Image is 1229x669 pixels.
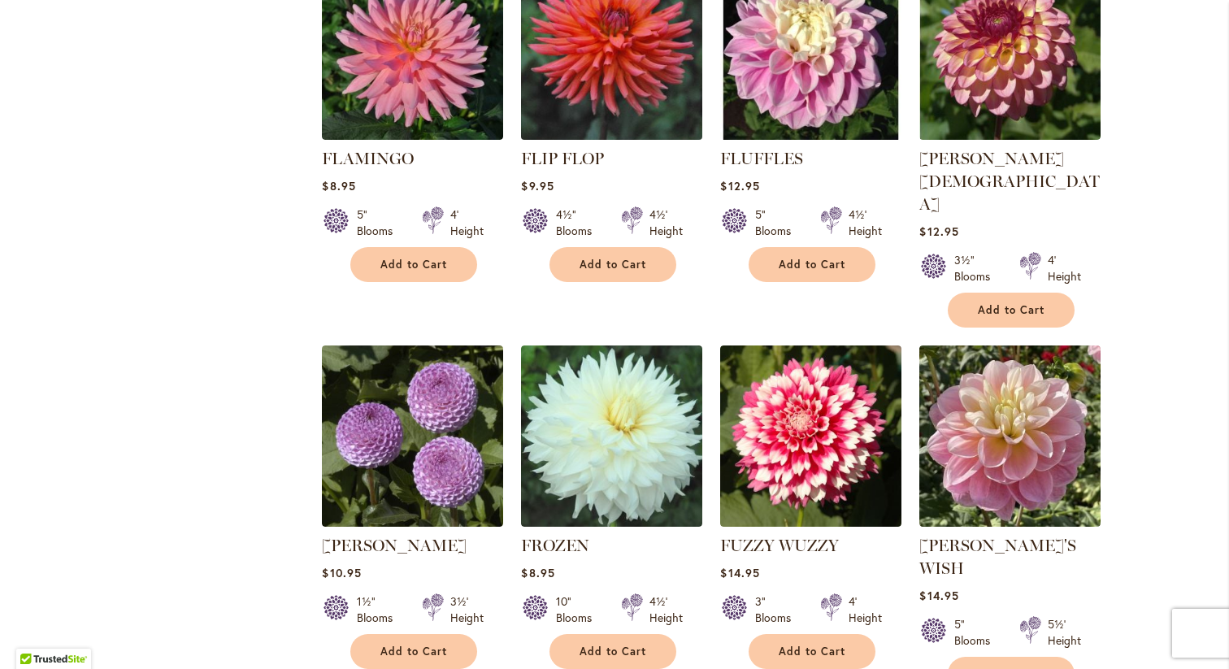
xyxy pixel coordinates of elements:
[322,149,414,168] a: FLAMINGO
[919,224,958,239] span: $12.95
[779,258,845,272] span: Add to Cart
[755,206,801,239] div: 5" Blooms
[919,149,1100,214] a: [PERSON_NAME][DEMOGRAPHIC_DATA]
[919,515,1101,530] a: Gabbie's Wish
[450,206,484,239] div: 4' Height
[380,645,447,658] span: Add to Cart
[549,634,676,669] button: Add to Cart
[322,536,467,555] a: [PERSON_NAME]
[978,303,1044,317] span: Add to Cart
[322,345,503,527] img: FRANK HOLMES
[649,593,683,626] div: 4½' Height
[521,149,604,168] a: FLIP FLOP
[357,206,402,239] div: 5" Blooms
[556,593,601,626] div: 10" Blooms
[849,593,882,626] div: 4' Height
[322,565,361,580] span: $10.95
[580,258,646,272] span: Add to Cart
[450,593,484,626] div: 3½' Height
[720,149,803,168] a: FLUFFLES
[521,565,554,580] span: $8.95
[779,645,845,658] span: Add to Cart
[954,616,1000,649] div: 5" Blooms
[749,247,875,282] button: Add to Cart
[549,247,676,282] button: Add to Cart
[380,258,447,272] span: Add to Cart
[720,565,759,580] span: $14.95
[521,345,702,527] img: Frozen
[322,515,503,530] a: FRANK HOLMES
[350,634,477,669] button: Add to Cart
[521,536,589,555] a: FROZEN
[521,178,554,193] span: $9.95
[1048,616,1081,649] div: 5½' Height
[720,128,901,143] a: FLUFFLES
[580,645,646,658] span: Add to Cart
[919,345,1101,527] img: Gabbie's Wish
[649,206,683,239] div: 4½' Height
[12,611,58,657] iframe: Launch Accessibility Center
[720,536,839,555] a: FUZZY WUZZY
[556,206,601,239] div: 4½" Blooms
[720,178,759,193] span: $12.95
[720,345,901,527] img: FUZZY WUZZY
[849,206,882,239] div: 4½' Height
[954,252,1000,285] div: 3½" Blooms
[521,515,702,530] a: Frozen
[720,515,901,530] a: FUZZY WUZZY
[322,128,503,143] a: FLAMINGO
[919,536,1076,578] a: [PERSON_NAME]'S WISH
[1048,252,1081,285] div: 4' Height
[322,178,355,193] span: $8.95
[919,128,1101,143] a: Foxy Lady
[350,247,477,282] button: Add to Cart
[749,634,875,669] button: Add to Cart
[948,293,1075,328] button: Add to Cart
[521,128,702,143] a: FLIP FLOP
[357,593,402,626] div: 1½" Blooms
[919,588,958,603] span: $14.95
[755,593,801,626] div: 3" Blooms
